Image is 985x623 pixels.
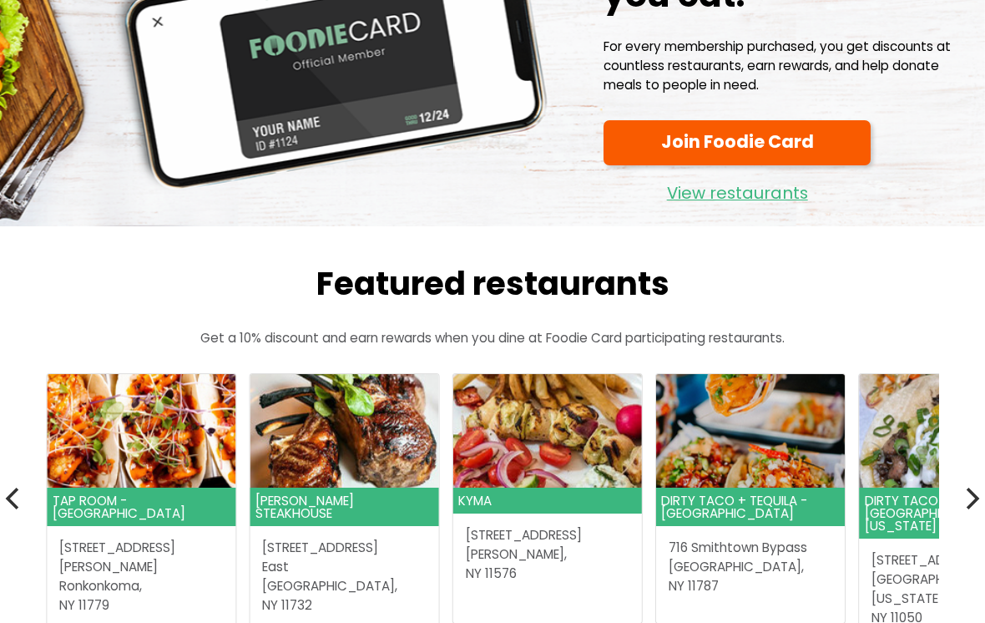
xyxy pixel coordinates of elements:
img: Tap Room - Ronkonkoma [47,374,235,489]
p: Get a 10% discount and earn rewards when you dine at Foodie Card participating restaurants. [13,329,972,348]
header: Kyma [452,488,641,513]
h2: Featured restaurants [13,265,972,303]
img: Kyma [452,374,641,489]
header: Dirty Taco + Tequila - [GEOGRAPHIC_DATA] [656,488,845,526]
address: [STREET_ADDRESS] [PERSON_NAME], NY 11576 [466,526,629,583]
address: [STREET_ADDRESS][PERSON_NAME] Ronkonkoma, NY 11779 [59,539,223,615]
img: Rothmann's Steakhouse [250,374,438,489]
a: View restaurants [604,171,871,207]
address: [STREET_ADDRESS] East [GEOGRAPHIC_DATA], NY 11732 [262,539,426,615]
a: Kyma Kyma [STREET_ADDRESS][PERSON_NAME],NY 11576 [452,374,641,596]
a: Join Foodie Card [604,120,871,165]
header: [PERSON_NAME] Steakhouse [250,488,438,526]
img: Dirty Taco + Tequila - Smithtown [656,374,845,489]
p: For every membership purchased, you get discounts at countless restaurants, earn rewards, and hel... [604,38,972,94]
address: 716 Smithtown Bypass [GEOGRAPHIC_DATA], NY 11787 [669,539,832,595]
header: Tap Room - [GEOGRAPHIC_DATA] [47,488,235,526]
